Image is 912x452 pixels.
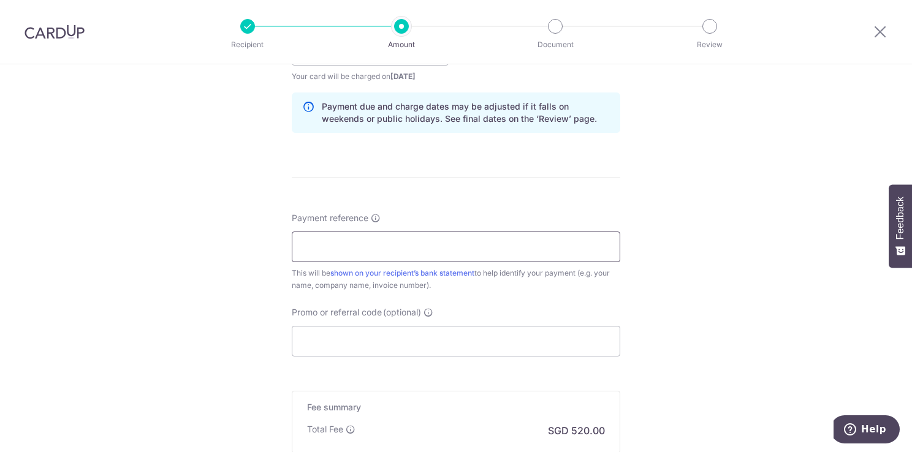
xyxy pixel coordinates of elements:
p: Amount [356,39,447,51]
span: Payment reference [292,212,368,224]
button: Feedback - Show survey [889,184,912,268]
div: This will be to help identify your payment (e.g. your name, company name, invoice number). [292,267,620,292]
span: Feedback [895,197,906,239]
p: Review [664,39,755,51]
p: Recipient [202,39,293,51]
iframe: Opens a widget where you can find more information [834,415,900,446]
p: Document [510,39,601,51]
h5: Fee summary [307,401,605,413]
span: Promo or referral code [292,306,382,318]
p: Payment due and charge dates may be adjusted if it falls on weekends or public holidays. See fina... [322,100,610,125]
a: shown on your recipient’s bank statement [330,268,474,277]
span: Your card will be charged on [292,70,449,83]
span: [DATE] [390,72,416,81]
img: CardUp [25,24,85,39]
p: Total Fee [307,423,343,435]
p: SGD 520.00 [548,423,605,438]
span: (optional) [383,306,421,318]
